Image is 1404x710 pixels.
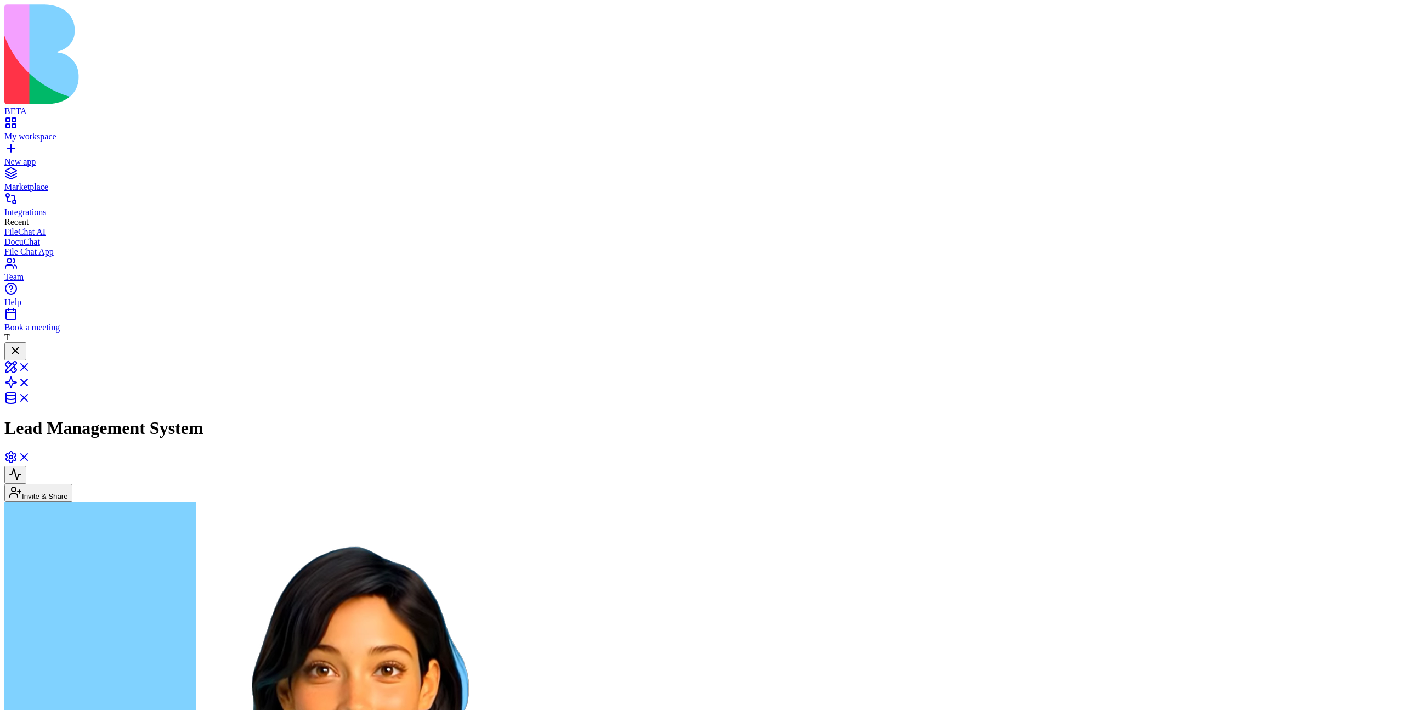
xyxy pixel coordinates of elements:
a: Integrations [4,198,1400,217]
a: Marketplace [4,172,1400,192]
img: logo [4,4,445,104]
a: New app [4,147,1400,167]
a: Team [4,262,1400,282]
div: Help [4,297,1400,307]
div: Integrations [4,207,1400,217]
a: Book a meeting [4,313,1400,333]
a: Help [4,288,1400,307]
div: Team [4,272,1400,282]
a: DocuChat [4,237,1400,247]
div: My workspace [4,132,1400,142]
div: Book a meeting [4,323,1400,333]
button: Invite & Share [4,484,72,502]
span: T [4,333,10,342]
h1: Lead Management System [4,418,1400,438]
div: New app [4,157,1400,167]
a: File Chat App [4,247,1400,257]
a: My workspace [4,122,1400,142]
a: BETA [4,97,1400,116]
div: BETA [4,106,1400,116]
div: Marketplace [4,182,1400,192]
a: FileChat AI [4,227,1400,237]
span: Recent [4,217,29,227]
